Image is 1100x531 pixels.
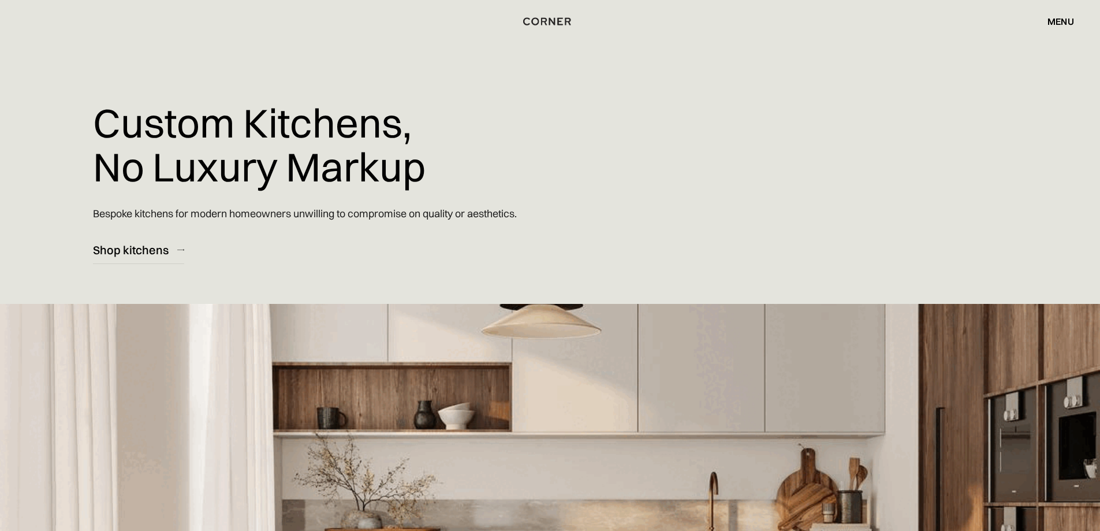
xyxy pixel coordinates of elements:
div: Shop kitchens [93,242,169,258]
div: menu [1047,17,1074,26]
div: menu [1036,12,1074,31]
h1: Custom Kitchens, No Luxury Markup [93,92,426,197]
p: Bespoke kitchens for modern homeowners unwilling to compromise on quality or aesthetics. [93,197,517,230]
a: Shop kitchens [93,236,184,264]
a: home [510,14,590,29]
